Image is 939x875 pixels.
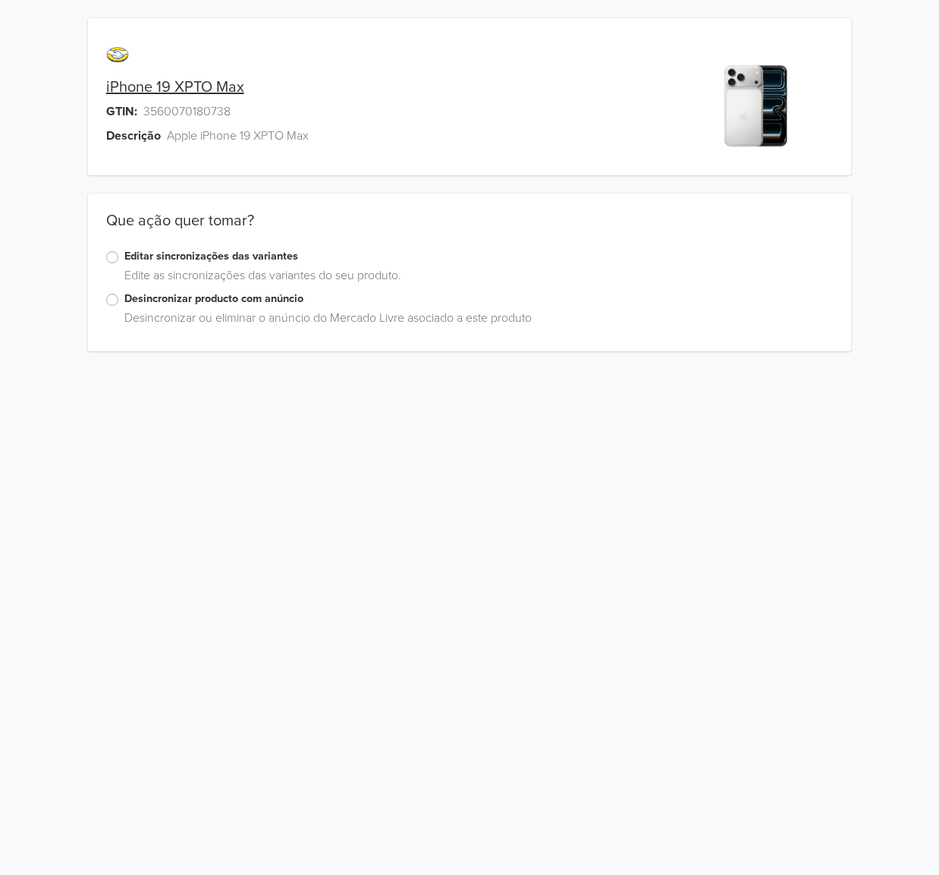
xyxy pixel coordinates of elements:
div: Edite as sincronizações das variantes do seu produto. [118,266,834,291]
img: product_image [699,49,813,163]
div: Desincronizar ou eliminar o anúncio do Mercado Livre asociado a este produto [118,309,834,333]
label: Editar sincronizações das variantes [124,248,834,265]
a: iPhone 19 XPTO Max [106,78,244,96]
div: Que ação quer tomar? [88,212,852,248]
label: Desincronizar producto com anúncio [124,291,834,307]
span: 3560070180738 [143,102,231,121]
span: Descrição [106,127,161,145]
span: GTIN: [106,102,137,121]
span: Apple iPhone 19 XPTO Max [167,127,309,145]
